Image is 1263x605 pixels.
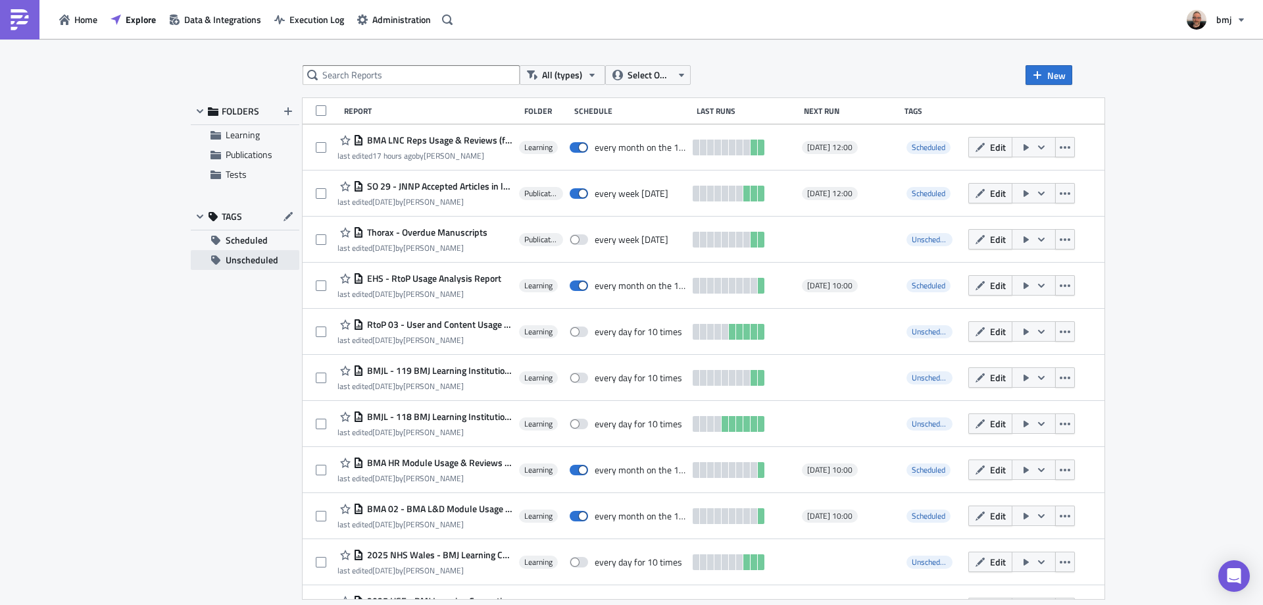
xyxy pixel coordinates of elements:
span: BMA HR Module Usage & Reviews (for publication) [364,457,512,469]
button: Edit [968,367,1012,388]
span: Learning [524,280,553,291]
span: Unscheduled [906,371,953,384]
input: Search Reports [303,65,520,85]
span: Unscheduled [912,325,954,338]
button: Explore [104,9,162,30]
div: Open Intercom Messenger [1218,560,1250,592]
button: New [1026,65,1072,85]
button: Administration [351,9,437,30]
time: 2025-09-22T15:44:36Z [372,149,416,162]
span: BMJL - 118 BMJ Learning Institutional Usage [364,411,512,423]
span: Edit [990,417,1006,431]
span: SO 29 - JNNP Accepted Articles in last 7 days for Podcast Editor [364,180,512,192]
span: Unscheduled [912,417,954,430]
button: Edit [968,137,1012,157]
span: Edit [990,140,1006,154]
span: Unscheduled [906,233,953,246]
time: 2025-09-22T07:52:05Z [372,334,395,346]
div: every week on Monday [595,234,668,246]
div: every day for 10 times [595,418,682,430]
time: 2025-09-12T10:09:29Z [372,426,395,438]
time: 2025-09-12T10:03:34Z [372,518,395,531]
span: [DATE] 10:00 [807,280,853,291]
button: Edit [968,506,1012,526]
button: Edit [968,413,1012,434]
span: Unscheduled [906,556,953,569]
span: Administration [372,13,431,26]
time: 2025-09-15T12:49:19Z [372,242,395,254]
span: Tests [226,167,247,181]
div: every day for 10 times [595,326,682,338]
span: Scheduled [906,463,951,477]
button: Edit [968,229,1012,250]
span: Learning [524,465,553,475]
span: Select Owner [628,68,672,82]
span: [DATE] 12:00 [807,142,853,153]
span: Unscheduled [912,556,954,568]
button: Home [53,9,104,30]
button: Unscheduled [191,250,299,270]
span: Edit [990,463,1006,477]
span: Edit [990,371,1006,384]
span: [DATE] 12:00 [807,188,853,199]
div: Schedule [574,106,690,116]
span: Learning [524,373,553,383]
time: 2025-09-12T10:06:54Z [372,472,395,485]
button: Edit [968,275,1012,296]
span: Unscheduled [912,371,954,384]
button: Edit [968,321,1012,342]
span: Edit [990,509,1006,523]
div: last edited by [PERSON_NAME] [337,151,512,161]
div: every month on the 1st [595,510,686,522]
button: Scheduled [191,230,299,250]
span: bmj [1216,13,1231,26]
button: Data & Integrations [162,9,268,30]
div: Last Runs [697,106,798,116]
span: Thorax - Overdue Manuscripts [364,226,487,238]
span: Learning [524,327,553,337]
div: last edited by [PERSON_NAME] [337,243,487,253]
div: every day for 10 times [595,556,682,568]
button: Edit [968,460,1012,480]
span: Edit [990,555,1006,569]
img: PushMetrics [9,9,30,30]
span: Unscheduled [906,417,953,431]
span: Learning [524,557,553,567]
span: Edit [990,186,1006,200]
span: Unscheduled [906,325,953,338]
span: Scheduled [912,279,945,292]
span: Scheduled [912,463,945,476]
span: RtoP 03 - User and Content Usage Dashboard [364,319,512,330]
button: Edit [968,183,1012,203]
span: BMA 02 - BMA L&D Module Usage & Reviews [364,503,512,515]
div: last edited by [PERSON_NAME] [337,381,512,391]
span: Scheduled [906,141,951,154]
span: Edit [990,278,1006,292]
span: All (types) [542,68,582,82]
a: Execution Log [268,9,351,30]
div: last edited by [PERSON_NAME] [337,289,501,299]
span: BMA LNC Reps Usage & Reviews (for publication) - Monthly [364,134,512,146]
span: Publications [524,188,558,199]
span: BMJL - 119 BMJ Learning Institutional Usage - User Details [364,365,512,377]
span: TAGS [222,211,242,223]
button: Select Owner [605,65,691,85]
div: every month on the 1st [595,142,686,153]
span: Publications [226,147,272,161]
span: Scheduled [226,230,268,250]
span: Learning [524,142,553,153]
div: Next Run [804,106,898,116]
span: Scheduled [912,510,945,522]
div: Folder [524,106,568,116]
span: Learning [524,419,553,429]
span: Edit [990,232,1006,246]
button: bmj [1179,5,1253,34]
span: Learning [226,128,260,142]
span: Explore [126,13,156,26]
div: last edited by [PERSON_NAME] [337,197,512,207]
span: Edit [990,325,1006,338]
div: Tags [904,106,962,116]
